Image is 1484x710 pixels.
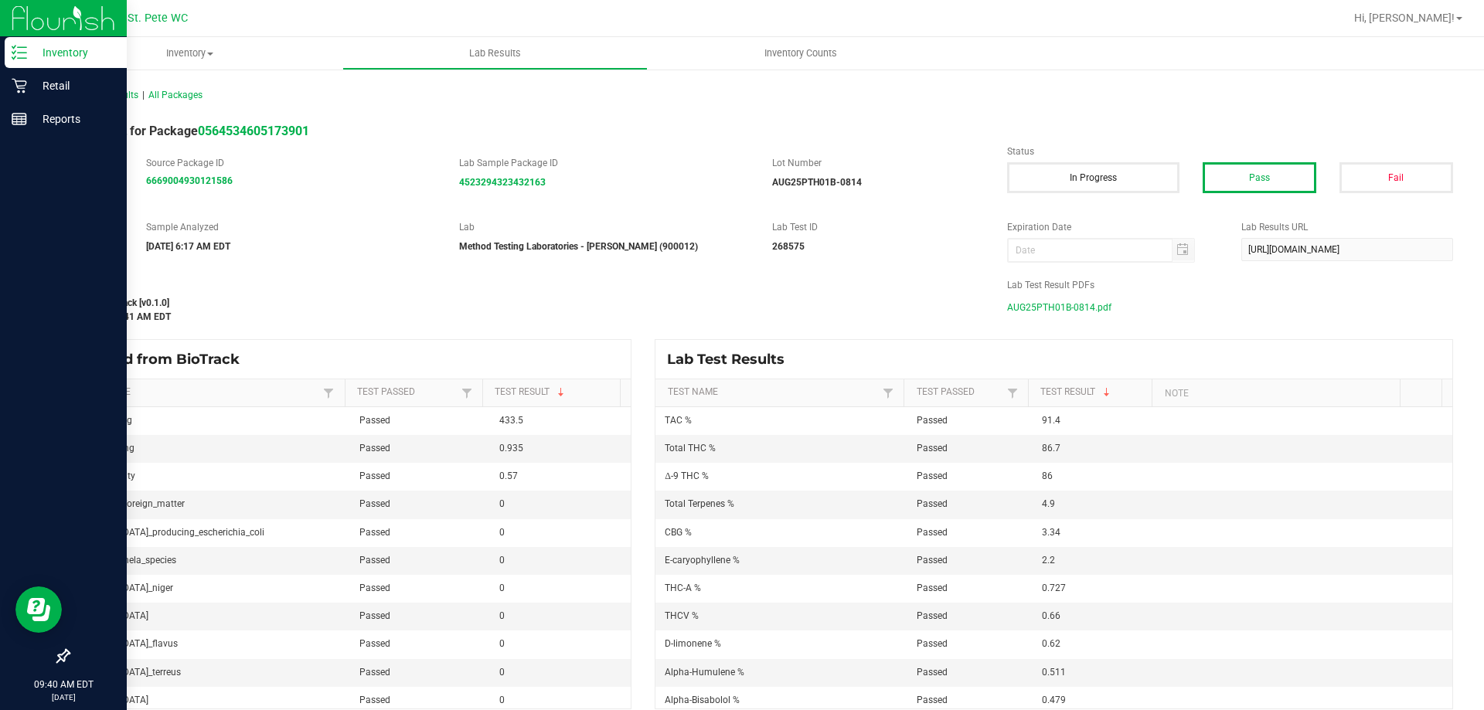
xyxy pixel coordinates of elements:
inline-svg: Inventory [12,45,27,60]
a: Test NameSortable [80,386,319,399]
a: Filter [458,383,476,403]
span: [MEDICAL_DATA]_terreus [78,667,181,678]
span: Sortable [1101,386,1113,399]
a: Filter [1003,383,1022,403]
span: Passed [917,638,948,649]
label: Lab [459,220,749,234]
span: Δ-9 THC % [665,471,709,481]
span: 0 [499,555,505,566]
span: Passed [917,667,948,678]
span: Lab Test Results [667,351,796,368]
a: Test ResultSortable [1040,386,1146,399]
span: [MEDICAL_DATA]_flavus [78,638,178,649]
span: filth_feces_foreign_matter [78,498,185,509]
a: Test PassedSortable [357,386,458,399]
span: | [142,90,145,100]
span: Passed [359,415,390,426]
span: 0 [499,667,505,678]
span: THCV % [665,610,699,621]
span: 0 [499,583,505,593]
span: Hi, [PERSON_NAME]! [1354,12,1455,24]
span: 0.62 [1042,638,1060,649]
label: Source Package ID [146,156,436,170]
a: Lab Results [342,37,648,70]
a: Test NameSortable [668,386,879,399]
a: Filter [319,383,338,403]
label: Status [1007,144,1453,158]
span: 433.5 [499,415,523,426]
p: 09:40 AM EDT [7,678,120,691]
span: THC-A % [665,583,701,593]
span: Lab Results [448,46,542,60]
span: Passed [917,471,948,481]
span: Passed [359,667,390,678]
span: Passed [359,527,390,538]
span: Passed [359,443,390,454]
span: any_salmonela_species [78,555,176,566]
inline-svg: Reports [12,111,27,127]
a: Test PassedSortable [917,386,1003,399]
label: Lab Test ID [772,220,984,234]
span: Inventory [37,46,342,60]
span: 0.727 [1042,583,1066,593]
a: 4523294323432163 [459,177,546,188]
p: [DATE] [7,691,120,703]
span: Passed [917,610,948,621]
span: 0 [499,527,505,538]
span: Passed [917,498,948,509]
a: Filter [879,383,897,403]
inline-svg: Retail [12,78,27,93]
strong: 268575 [772,241,805,252]
a: 6669004930121586 [146,175,233,186]
span: Passed [359,555,390,566]
span: 91.4 [1042,415,1060,426]
p: Retail [27,76,120,95]
label: Lab Sample Package ID [459,156,749,170]
span: Passed [359,610,390,621]
span: Passed [359,471,390,481]
span: St. Pete WC [128,12,188,25]
span: All Packages [148,90,203,100]
span: 0 [499,638,505,649]
span: Total Terpenes % [665,498,734,509]
span: Passed [917,555,948,566]
button: Pass [1203,162,1316,193]
span: Passed [917,415,948,426]
span: Synced from BioTrack [80,351,251,368]
span: Alpha-Bisabolol % [665,695,740,705]
span: 0.57 [499,471,518,481]
iframe: Resource center [15,586,62,633]
span: Inventory Counts [744,46,858,60]
label: Lab Test Result PDFs [1007,278,1453,292]
span: 0.935 [499,443,523,454]
strong: AUG25PTH01B-0814 [772,177,862,188]
a: Test ResultSortable [495,386,614,399]
label: Sample Analyzed [146,220,436,234]
span: 0 [499,695,505,705]
a: 0564534605173901 [198,124,309,138]
label: Expiration Date [1007,220,1219,234]
span: TAC % [665,415,692,426]
a: Inventory Counts [648,37,953,70]
span: 3.34 [1042,527,1060,538]
span: CBG % [665,527,692,538]
span: 2.2 [1042,555,1055,566]
a: Inventory [37,37,342,70]
span: 0.66 [1042,610,1060,621]
button: Fail [1339,162,1453,193]
button: In Progress [1007,162,1179,193]
span: 86 [1042,471,1053,481]
label: Lab Results URL [1241,220,1453,234]
span: AUG25PTH01B-0814.pdf [1007,296,1111,319]
span: E-caryophyllene % [665,555,740,566]
label: Last Modified [68,278,984,292]
th: Note [1152,379,1400,407]
p: Inventory [27,43,120,62]
span: D-limonene % [665,638,721,649]
span: Total THC % [665,443,716,454]
span: Passed [359,583,390,593]
label: Lot Number [772,156,984,170]
span: 0 [499,610,505,621]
